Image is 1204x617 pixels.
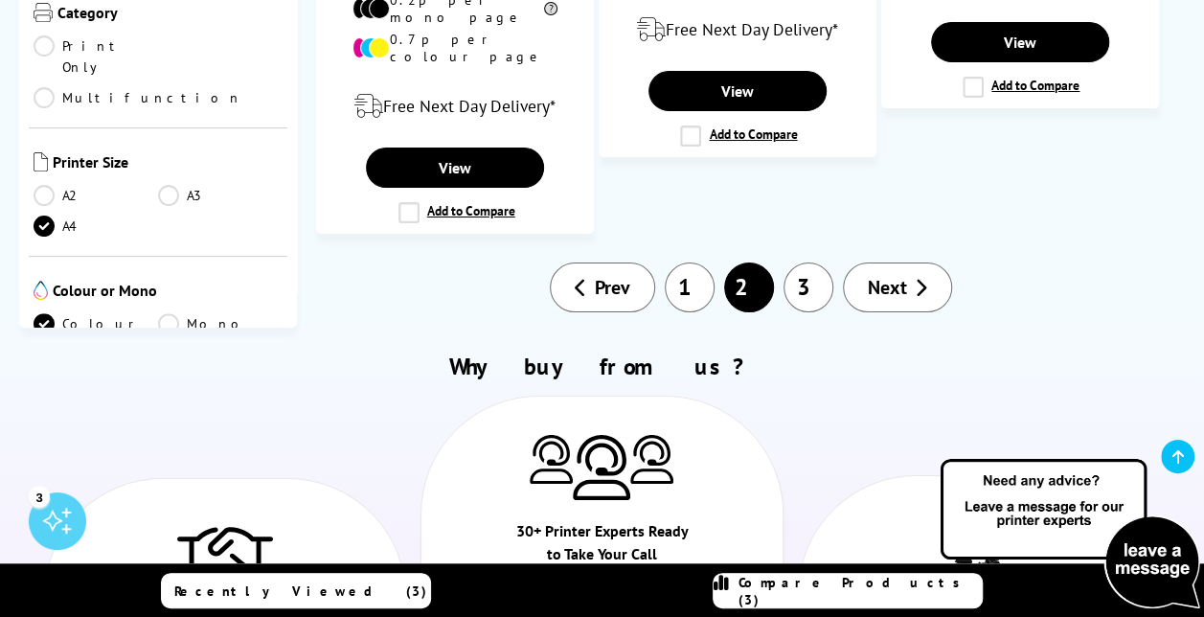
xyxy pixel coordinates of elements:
[29,486,50,507] div: 3
[158,313,283,334] a: Mono
[931,22,1109,62] a: View
[34,152,48,171] img: Printer Size
[34,185,158,206] a: A2
[511,519,692,575] div: 30+ Printer Experts Ready to Take Your Call
[843,263,952,312] a: Next
[963,77,1079,98] label: Add to Compare
[34,216,158,237] a: A4
[53,152,283,175] span: Printer Size
[868,275,907,300] span: Next
[738,574,982,608] span: Compare Products (3)
[34,313,158,334] a: Colour
[398,202,515,223] label: Add to Compare
[174,583,427,600] span: Recently Viewed (3)
[530,435,573,484] img: Printer Experts
[161,573,431,608] a: Recently Viewed (3)
[34,35,158,78] a: Print Only
[327,80,583,133] div: modal_delivery
[784,263,833,312] a: 3
[352,31,558,65] li: 0.7p per colour page
[158,185,283,206] a: A3
[648,71,827,111] a: View
[34,87,242,108] a: Multifunction
[665,263,715,312] a: 1
[53,281,283,304] span: Colour or Mono
[34,3,53,22] img: Category
[550,263,655,312] a: Prev
[36,352,1169,381] h2: Why buy from us?
[630,435,673,484] img: Printer Experts
[680,126,797,147] label: Add to Compare
[177,517,273,594] img: Trusted Service
[34,281,48,300] img: Colour or Mono
[713,573,983,608] a: Compare Products (3)
[609,3,866,57] div: modal_delivery
[573,435,630,501] img: Printer Experts
[366,148,544,188] a: View
[595,275,630,300] span: Prev
[57,3,283,26] span: Category
[936,456,1204,613] img: Open Live Chat window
